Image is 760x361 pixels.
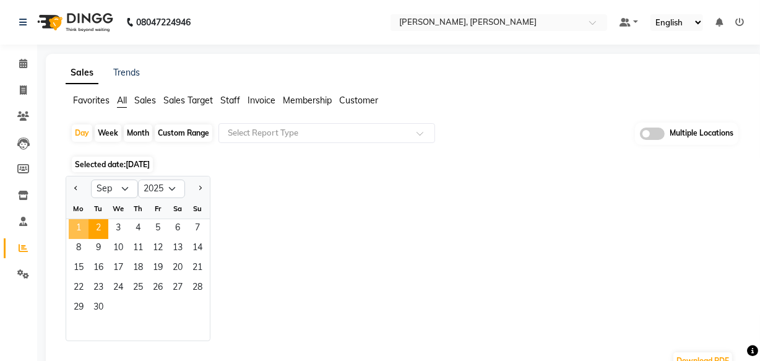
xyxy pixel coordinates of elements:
span: 5 [148,219,168,239]
div: Tuesday, September 2, 2025 [89,219,108,239]
span: 6 [168,219,188,239]
select: Select month [91,180,138,198]
div: Friday, September 19, 2025 [148,259,168,279]
span: 4 [128,219,148,239]
span: Staff [220,95,240,106]
img: logo [32,5,116,40]
div: Mo [69,199,89,219]
div: Thursday, September 4, 2025 [128,219,148,239]
div: Friday, September 26, 2025 [148,279,168,298]
span: 23 [89,279,108,298]
span: Sales [134,95,156,106]
div: Fr [148,199,168,219]
div: Thursday, September 18, 2025 [128,259,148,279]
div: Su [188,199,207,219]
span: 8 [69,239,89,259]
span: 13 [168,239,188,259]
span: Multiple Locations [670,128,733,140]
div: Sunday, September 28, 2025 [188,279,207,298]
span: 9 [89,239,108,259]
span: 14 [188,239,207,259]
div: Monday, September 22, 2025 [69,279,89,298]
div: Week [95,124,121,142]
div: Sa [168,199,188,219]
span: 26 [148,279,168,298]
div: Monday, September 1, 2025 [69,219,89,239]
span: 25 [128,279,148,298]
span: 11 [128,239,148,259]
div: Tu [89,199,108,219]
div: Wednesday, September 3, 2025 [108,219,128,239]
div: Thursday, September 25, 2025 [128,279,148,298]
div: Saturday, September 27, 2025 [168,279,188,298]
span: Selected date: [72,157,153,172]
span: Membership [283,95,332,106]
button: Next month [195,179,205,199]
a: Sales [66,62,98,84]
span: 22 [69,279,89,298]
span: 30 [89,298,108,318]
span: Invoice [248,95,275,106]
div: Th [128,199,148,219]
a: Trends [113,67,140,78]
span: 18 [128,259,148,279]
div: Saturday, September 6, 2025 [168,219,188,239]
div: Friday, September 5, 2025 [148,219,168,239]
span: 29 [69,298,89,318]
span: 27 [168,279,188,298]
div: Sunday, September 7, 2025 [188,219,207,239]
span: 17 [108,259,128,279]
div: We [108,199,128,219]
div: Day [72,124,92,142]
div: Tuesday, September 30, 2025 [89,298,108,318]
span: 21 [188,259,207,279]
div: Monday, September 8, 2025 [69,239,89,259]
div: Wednesday, September 17, 2025 [108,259,128,279]
div: Monday, September 15, 2025 [69,259,89,279]
div: Tuesday, September 9, 2025 [89,239,108,259]
span: 16 [89,259,108,279]
span: 2 [89,219,108,239]
span: 1 [69,219,89,239]
span: [DATE] [126,160,150,169]
div: Wednesday, September 24, 2025 [108,279,128,298]
div: Wednesday, September 10, 2025 [108,239,128,259]
span: 12 [148,239,168,259]
span: 10 [108,239,128,259]
div: Thursday, September 11, 2025 [128,239,148,259]
div: Monday, September 29, 2025 [69,298,89,318]
button: Previous month [71,179,81,199]
span: All [117,95,127,106]
span: Customer [339,95,378,106]
span: 24 [108,279,128,298]
div: Custom Range [155,124,212,142]
div: Saturday, September 13, 2025 [168,239,188,259]
span: 3 [108,219,128,239]
span: Sales Target [163,95,213,106]
span: 7 [188,219,207,239]
b: 08047224946 [136,5,191,40]
div: Tuesday, September 16, 2025 [89,259,108,279]
span: 20 [168,259,188,279]
div: Sunday, September 14, 2025 [188,239,207,259]
span: 28 [188,279,207,298]
div: Month [124,124,152,142]
div: Sunday, September 21, 2025 [188,259,207,279]
span: Favorites [73,95,110,106]
div: Tuesday, September 23, 2025 [89,279,108,298]
div: Saturday, September 20, 2025 [168,259,188,279]
div: Friday, September 12, 2025 [148,239,168,259]
select: Select year [138,180,185,198]
span: 15 [69,259,89,279]
span: 19 [148,259,168,279]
